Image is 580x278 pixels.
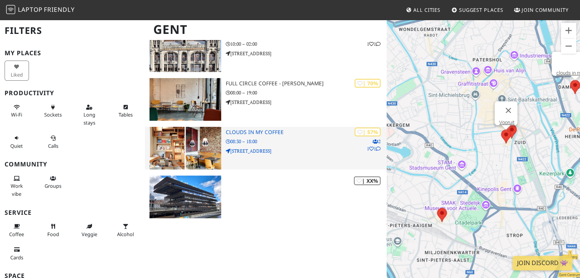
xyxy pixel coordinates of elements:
[149,127,221,169] img: clouds in my coffee
[5,220,29,240] button: Coffee
[5,209,140,216] h3: Service
[11,182,23,197] span: People working
[84,111,95,126] span: Long stays
[6,3,75,17] a: LaptopFriendly LaptopFriendly
[6,5,15,14] img: LaptopFriendly
[5,89,140,97] h3: Productivity
[413,6,440,13] span: All Cities
[41,132,65,152] button: Calls
[226,80,387,87] h3: Full Circle Coffee - [PERSON_NAME]
[113,101,138,121] button: Tables
[10,254,23,261] span: Credit cards
[48,142,58,149] span: Video/audio calls
[448,3,506,17] a: Suggest Places
[499,120,514,125] a: Vooruit
[145,127,387,169] a: clouds in my coffee | 57% 211 clouds in my coffee 08:30 – 18:00 [STREET_ADDRESS]
[561,23,576,38] button: Vergrößern
[145,78,387,121] a: Full Circle Coffee - Astrid | 70% Full Circle Coffee - [PERSON_NAME] 08:00 – 19:00 [STREET_ADDRESS]
[41,101,65,121] button: Sockets
[511,3,572,17] a: Join Community
[354,176,381,185] div: | XX%
[5,161,140,168] h3: Community
[367,138,381,152] p: 2 1 1
[47,231,59,238] span: Food
[5,50,140,57] h3: My Places
[18,5,43,14] span: Laptop
[403,3,443,17] a: All Cities
[10,142,23,149] span: Quiet
[11,111,22,118] span: Stable Wi-Fi
[5,19,140,42] h2: Filters
[119,111,133,118] span: Work-friendly tables
[149,176,221,218] img: De Krook
[77,101,101,129] button: Long stays
[145,29,387,72] a: Vooruit | 71% 11 Vooruit 10:00 – 02:00 [STREET_ADDRESS]
[113,220,138,240] button: Alcohol
[117,231,134,238] span: Alcohol
[226,99,387,106] p: [STREET_ADDRESS]
[5,172,29,200] button: Work vibe
[355,128,381,136] div: | 57%
[5,101,29,121] button: Wi-Fi
[561,38,576,54] button: Verkleinern
[44,5,74,14] span: Friendly
[77,220,101,240] button: Veggie
[149,29,221,72] img: Vooruit
[9,231,24,238] span: Coffee
[5,132,29,152] button: Quiet
[226,147,387,155] p: [STREET_ADDRESS]
[226,89,387,96] p: 08:00 – 19:00
[522,6,569,13] span: Join Community
[459,6,503,13] span: Suggest Places
[44,111,62,118] span: Power sockets
[149,78,221,121] img: Full Circle Coffee - Astrid
[45,182,61,189] span: Group tables
[41,220,65,240] button: Food
[226,129,387,136] h3: clouds in my coffee
[226,50,387,57] p: [STREET_ADDRESS]
[41,172,65,192] button: Groups
[82,231,97,238] span: Veggie
[355,79,381,88] div: | 70%
[226,138,387,145] p: 08:30 – 18:00
[499,101,517,120] button: Schließen
[5,243,29,264] button: Cards
[147,19,385,40] h1: Gent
